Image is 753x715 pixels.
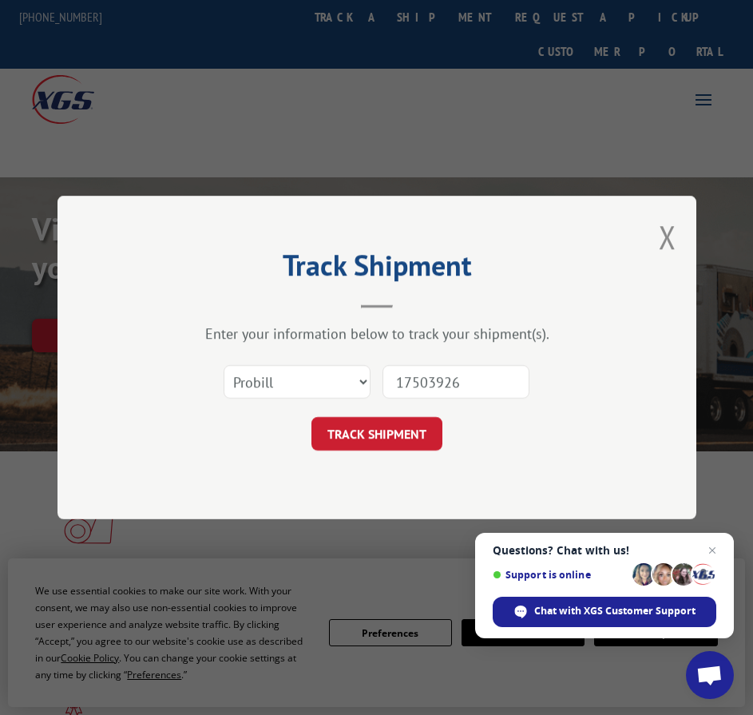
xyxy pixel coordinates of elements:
[493,597,716,627] div: Chat with XGS Customer Support
[686,651,734,699] div: Open chat
[311,417,442,451] button: TRACK SHIPMENT
[703,541,722,560] span: Close chat
[137,324,616,343] div: Enter your information below to track your shipment(s).
[493,569,627,581] span: Support is online
[493,544,716,557] span: Questions? Chat with us!
[137,254,616,284] h2: Track Shipment
[659,216,676,258] button: Close modal
[534,604,696,618] span: Chat with XGS Customer Support
[382,365,529,399] input: Number(s)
